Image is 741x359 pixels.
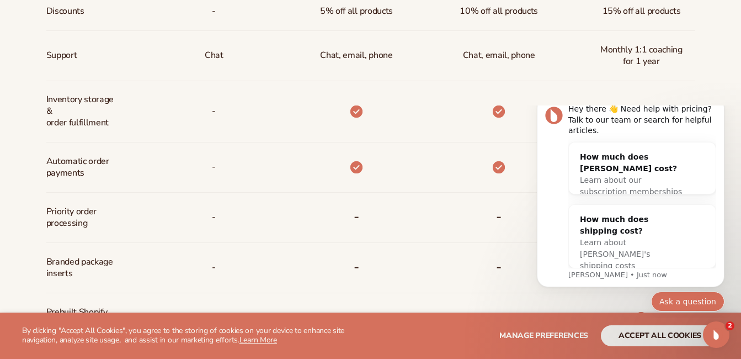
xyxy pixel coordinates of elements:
[320,1,393,22] span: 5% off all products
[496,308,502,326] b: -
[46,1,84,22] span: Discounts
[25,1,42,19] img: Profile image for Lee
[46,89,120,133] span: Inventory storage & order fulfillment
[499,330,588,341] span: Manage preferences
[46,45,77,66] span: Support
[212,257,216,278] span: -
[46,252,120,284] span: Branded package inserts
[703,321,729,348] iframe: Intercom live chat
[49,99,173,175] div: How much does shipping cost?Learn about [PERSON_NAME]'s shipping costs
[463,45,535,66] span: Chat, email, phone
[17,186,204,206] div: Quick reply options
[596,40,686,72] span: Monthly 1:1 coaching for 1 year
[49,37,173,101] div: How much does [PERSON_NAME] cost?Learn about our subscription memberships
[212,157,216,177] span: -
[212,101,216,122] p: -
[603,1,681,22] span: 15% off all products
[354,208,359,225] b: -
[354,308,359,326] b: -
[205,45,223,66] p: Chat
[726,321,734,330] span: 2
[496,258,502,276] b: -
[239,335,277,345] a: Learn More
[46,151,120,183] span: Automatic order payments
[499,325,588,346] button: Manage preferences
[460,1,538,22] span: 10% off all products
[131,186,204,206] button: Quick reply: Ask a question
[60,108,162,131] div: How much does shipping cost?
[212,207,216,228] span: -
[496,208,502,225] b: -
[60,70,162,91] span: Learn about our subscription memberships
[46,302,120,334] span: Prebuilt Shopify store
[60,46,162,69] div: How much does [PERSON_NAME] cost?
[212,308,216,328] span: -
[22,326,364,345] p: By clicking "Accept All Cookies", you agree to the storing of cookies on your device to enhance s...
[320,45,392,66] p: Chat, email, phone
[60,133,130,165] span: Learn about [PERSON_NAME]'s shipping costs
[520,105,741,318] iframe: Intercom notifications message
[212,1,216,22] span: -
[601,325,719,346] button: accept all cookies
[48,165,196,175] p: Message from Lee, sent Just now
[354,258,359,276] b: -
[46,202,120,234] span: Priority order processing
